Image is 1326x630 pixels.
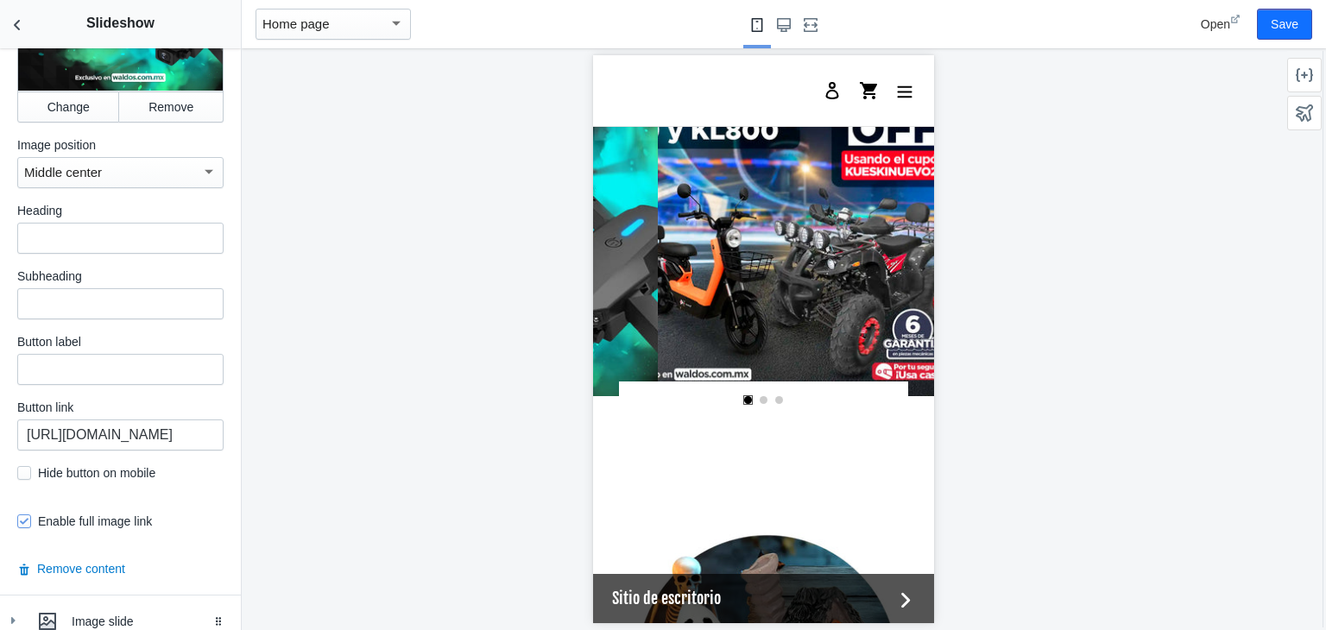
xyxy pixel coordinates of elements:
[17,202,224,219] label: Heading
[119,91,224,123] button: Remove
[294,18,330,53] button: Menú
[17,399,224,416] label: Button link
[24,165,102,180] mat-select-trigger: Middle center
[262,16,330,31] mat-select-trigger: Home page
[72,613,228,630] div: Image slide
[17,91,119,123] button: Change
[17,513,152,530] label: Enable full image link
[182,341,191,350] a: Select slide 3
[167,341,175,350] a: Select slide 2
[19,532,300,555] span: Sitio de escritorio
[1257,9,1312,40] button: Save
[17,136,224,154] label: Image position
[17,464,155,482] label: Hide button on mobile
[17,560,125,577] button: Remove content
[17,333,224,350] label: Button label
[1201,17,1230,31] span: Open
[19,5,79,66] a: image
[17,268,224,285] label: Subheading
[151,341,160,350] a: Select slide 1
